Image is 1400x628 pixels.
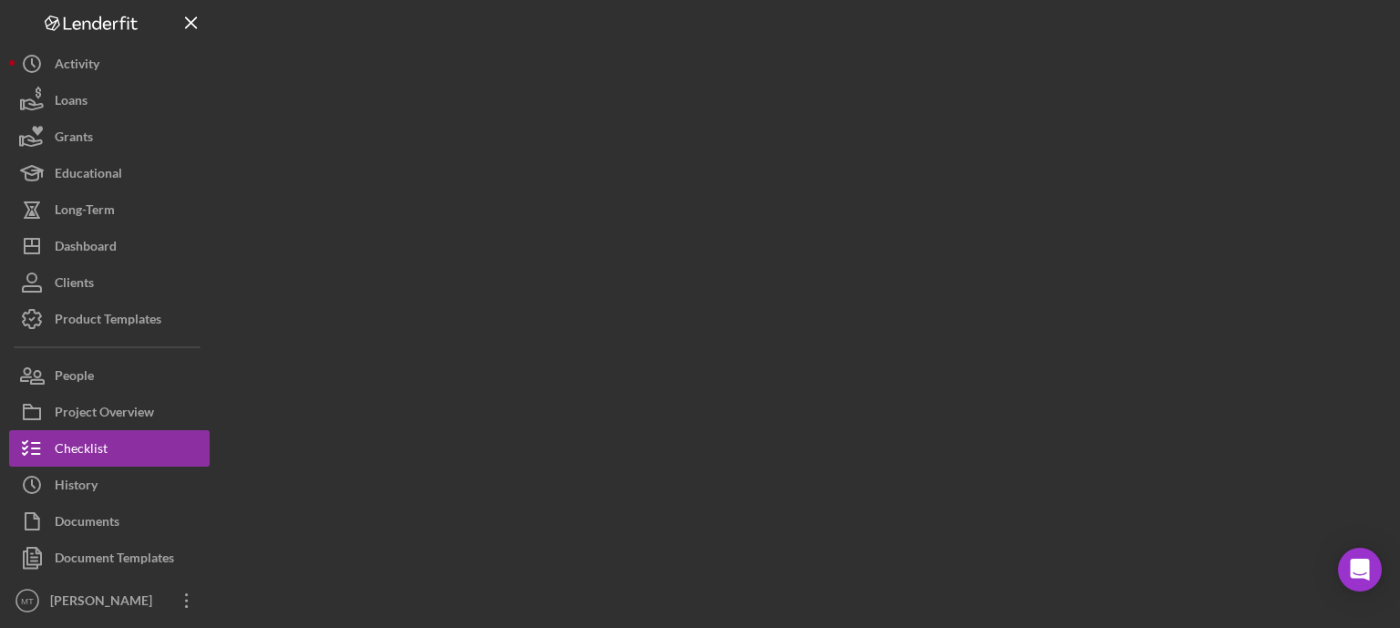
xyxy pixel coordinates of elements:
div: Clients [55,264,94,305]
button: Long-Term [9,191,210,228]
div: Open Intercom Messenger [1338,548,1382,592]
text: MT [21,596,34,606]
button: Documents [9,503,210,540]
div: Loans [55,82,87,123]
button: History [9,467,210,503]
div: Product Templates [55,301,161,342]
button: MT[PERSON_NAME] [9,582,210,619]
div: Project Overview [55,394,154,435]
div: [PERSON_NAME] [46,582,164,623]
div: Dashboard [55,228,117,269]
div: Grants [55,118,93,160]
button: Activity [9,46,210,82]
div: Long-Term [55,191,115,232]
button: Checklist [9,430,210,467]
div: Documents [55,503,119,544]
button: Product Templates [9,301,210,337]
div: Activity [55,46,99,87]
button: Clients [9,264,210,301]
button: Loans [9,82,210,118]
div: History [55,467,98,508]
div: Document Templates [55,540,174,581]
button: Grants [9,118,210,155]
button: Project Overview [9,394,210,430]
button: Dashboard [9,228,210,264]
button: Educational [9,155,210,191]
div: Checklist [55,430,108,471]
div: People [55,357,94,398]
button: People [9,357,210,394]
button: Document Templates [9,540,210,576]
div: Educational [55,155,122,196]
